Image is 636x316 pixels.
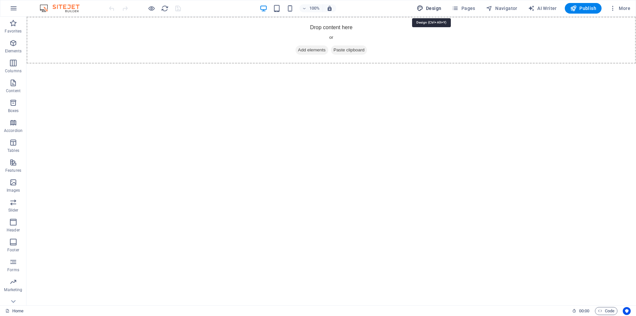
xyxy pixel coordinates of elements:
span: Add elements [269,29,302,38]
a: Click to cancel selection. Double-click to open Pages [5,307,24,315]
p: Header [7,227,20,233]
button: AI Writer [525,3,559,14]
span: 00 00 [579,307,589,315]
span: Publish [570,5,596,12]
p: Tables [7,148,19,153]
p: Content [6,88,21,94]
button: Usercentrics [623,307,631,315]
span: : [584,308,585,313]
h6: 100% [309,4,320,12]
button: Click here to leave preview mode and continue editing [147,4,155,12]
button: Pages [449,3,478,14]
p: Footer [7,247,19,253]
i: On resize automatically adjust zoom level to fit chosen device. [327,5,333,11]
span: AI Writer [528,5,557,12]
span: Paste clipboard [304,29,341,38]
button: Design [414,3,444,14]
button: Publish [565,3,602,14]
span: Design [417,5,442,12]
p: Columns [5,68,22,74]
p: Images [7,188,20,193]
button: More [607,3,633,14]
h6: Session time [572,307,590,315]
p: Elements [5,48,22,54]
span: Code [598,307,614,315]
p: Favorites [5,29,22,34]
p: Features [5,168,21,173]
img: Editor Logo [38,4,88,12]
p: Forms [7,267,19,273]
i: Reload page [161,5,169,12]
p: Marketing [4,287,22,292]
p: Boxes [8,108,19,113]
button: reload [161,4,169,12]
button: Navigator [483,3,520,14]
span: More [609,5,630,12]
button: Code [595,307,617,315]
span: Navigator [486,5,517,12]
p: Accordion [4,128,23,133]
span: Pages [452,5,475,12]
p: Slider [8,208,19,213]
button: 100% [299,4,323,12]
